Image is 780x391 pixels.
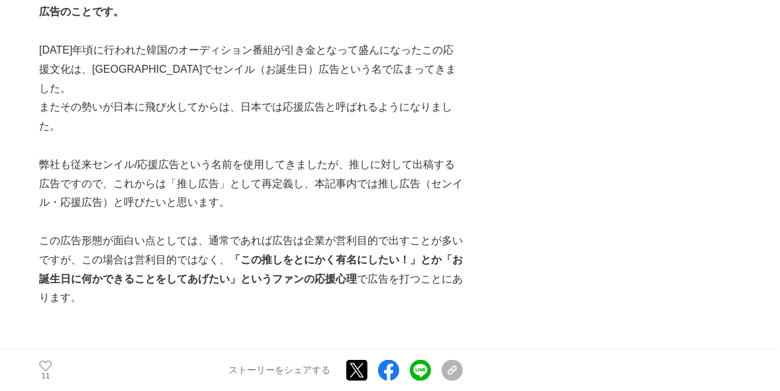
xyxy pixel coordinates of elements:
[39,98,463,136] p: またその勢いが日本に飛び火してからは、日本では応援広告と呼ばれるようになりました。
[39,41,463,98] p: [DATE]年頃に行われた韓国のオーディション番組が引き金となって盛んになったこの応援文化は、[GEOGRAPHIC_DATA]でセンイル（お誕生日）広告という名で広まってきました。
[39,373,52,380] p: 11
[39,232,463,308] p: この広告形態が面白い点としては、通常であれば広告は企業が営利目的で出すことが多いですが、この場合は営利目的ではなく、 で広告を打つことにあります。
[39,155,463,212] p: 弊社も従来センイル/応援広告という名前を使用してきましたが、推しに対して出稿する広告ですので、これからは「推し広告」として再定義し、本記事内では推し広告（センイル・応援広告）と呼びたいと思います。
[228,365,330,376] p: ストーリーをシェアする
[39,254,463,284] strong: 「この推しをとにかく有名にしたい！」とか「お誕生日に何かできることをしてあげたい」というファンの応援心理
